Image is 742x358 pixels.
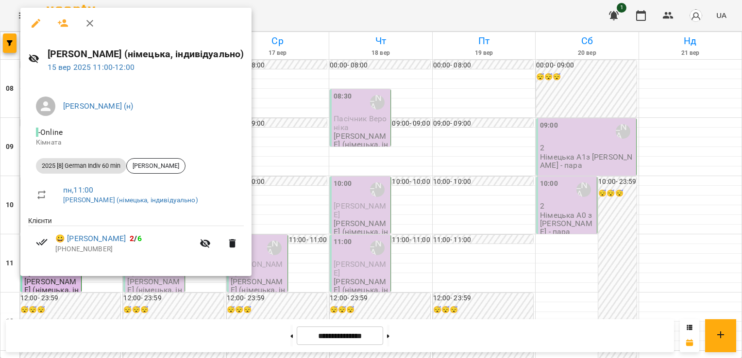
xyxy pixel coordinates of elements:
a: пн , 11:00 [63,185,93,195]
p: [PHONE_NUMBER] [55,244,194,254]
h6: [PERSON_NAME] (німецька, індивідуально) [48,47,244,62]
span: 2025 [8] German Indiv 60 min [36,162,126,170]
ul: Клієнти [28,216,244,264]
a: 15 вер 2025 11:00-12:00 [48,63,135,72]
a: [PERSON_NAME] (н) [63,101,134,111]
b: / [130,234,141,243]
a: 😀 [PERSON_NAME] [55,233,126,244]
svg: Візит сплачено [36,236,48,248]
span: 2 [130,234,134,243]
span: 6 [137,234,142,243]
div: [PERSON_NAME] [126,158,185,174]
p: Кімната [36,138,236,147]
span: [PERSON_NAME] [127,162,185,170]
span: - Online [36,128,65,137]
a: [PERSON_NAME] (німецька, індивідуально) [63,196,198,204]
